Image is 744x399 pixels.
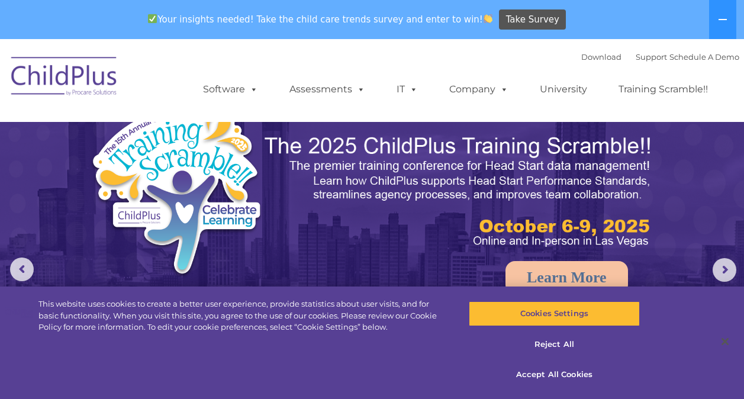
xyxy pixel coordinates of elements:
img: ✅ [148,14,157,23]
a: Schedule A Demo [669,52,739,62]
span: Your insights needed! Take the child care trends survey and enter to win! [143,8,498,31]
img: ChildPlus by Procare Solutions [5,49,124,108]
a: IT [385,78,430,101]
span: Take Survey [506,9,559,30]
a: Software [191,78,270,101]
button: Cookies Settings [469,301,640,326]
a: Learn More [505,261,628,294]
button: Reject All [469,332,640,357]
a: Support [636,52,667,62]
button: Accept All Cookies [469,362,640,387]
a: Download [581,52,621,62]
a: Take Survey [499,9,566,30]
font: | [581,52,739,62]
a: University [528,78,599,101]
div: This website uses cookies to create a better user experience, provide statistics about user visit... [38,298,446,333]
button: Close [712,329,738,355]
img: 👏 [484,14,492,23]
a: Training Scramble!! [607,78,720,101]
a: Company [437,78,520,101]
a: Assessments [278,78,377,101]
